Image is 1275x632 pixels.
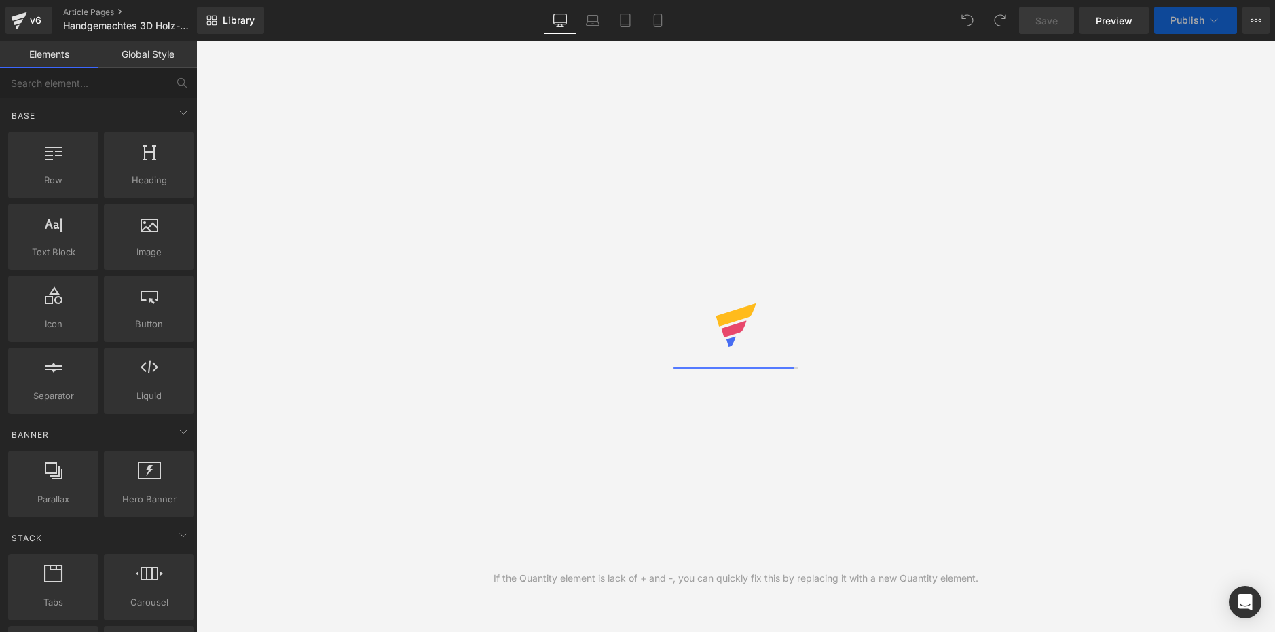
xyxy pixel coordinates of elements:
a: v6 [5,7,52,34]
a: Article Pages [63,7,219,18]
span: Row [12,173,94,187]
span: Heading [108,173,190,187]
button: Publish [1154,7,1237,34]
div: If the Quantity element is lack of + and -, you can quickly fix this by replacing it with a new Q... [494,571,978,586]
span: Icon [12,317,94,331]
span: Tabs [12,595,94,610]
div: Open Intercom Messenger [1229,586,1261,618]
span: Parallax [12,492,94,506]
span: Publish [1170,15,1204,26]
a: Global Style [98,41,197,68]
a: Preview [1079,7,1149,34]
a: Laptop [576,7,609,34]
span: Image [108,245,190,259]
button: Undo [954,7,981,34]
span: Hero Banner [108,492,190,506]
a: Tablet [609,7,642,34]
button: More [1242,7,1270,34]
span: Banner [10,428,50,441]
span: Carousel [108,595,190,610]
span: Liquid [108,389,190,403]
a: Desktop [544,7,576,34]
span: Save [1035,14,1058,28]
button: Redo [986,7,1014,34]
span: Button [108,317,190,331]
div: v6 [27,12,44,29]
span: Stack [10,532,43,544]
a: New Library [197,7,264,34]
span: Preview [1096,14,1132,28]
span: Text Block [12,245,94,259]
span: Library [223,14,255,26]
span: Separator [12,389,94,403]
span: Handgemachtes 3D Holz-Puzzle in Katzenform ADV [63,20,193,31]
span: Base [10,109,37,122]
a: Mobile [642,7,674,34]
